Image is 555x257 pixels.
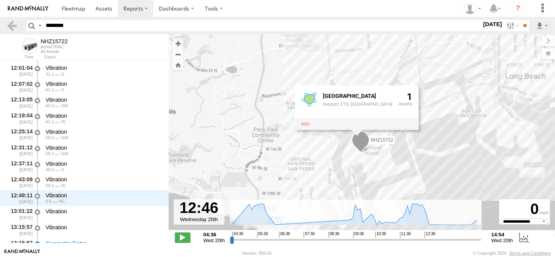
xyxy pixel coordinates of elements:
[482,20,503,28] label: [DATE]
[6,239,34,253] div: 13:15:57 [DATE]
[6,143,34,158] div: 12:31:12 [DATE]
[503,20,520,31] label: Search Filter Options
[461,3,484,14] div: Zulema McIntosch
[232,232,243,238] span: 04:36
[46,224,161,231] div: Vibration
[41,44,68,49] div: ActiveTRAC
[242,251,272,255] div: Version: 306.00
[46,151,60,156] span: 59.7
[6,79,34,94] div: 12:07:02 [DATE]
[46,72,60,76] span: 31.1
[6,95,34,110] div: 12:13:05 [DATE]
[6,223,34,237] div: 13:15:57 [DATE]
[279,232,290,238] span: 06:36
[61,119,65,124] span: Heading: 270
[4,249,40,257] a: Visit our Website
[6,55,34,59] div: Time
[473,251,551,255] div: © Copyright 2025 -
[509,251,551,255] a: Terms and Conditions
[203,238,225,243] span: Wed 20th Aug 2025
[323,102,393,107] div: Everport, ETS, [GEOGRAPHIC_DATA]
[61,103,68,108] span: Heading: 243
[61,151,68,156] span: Heading: 313
[6,64,34,78] div: 12:01:04 [DATE]
[512,2,524,15] i: ?
[46,144,161,151] div: Vibration
[375,232,386,238] span: 10:36
[46,128,161,135] div: Vibration
[46,64,161,71] div: Vibration
[173,60,183,70] button: Zoom Home
[353,232,364,238] span: 09:36
[46,176,161,183] div: Vibration
[6,20,18,31] a: Back to previous Page
[46,240,161,247] div: Geometry Enter
[59,199,65,204] span: Heading: 67
[37,20,43,31] label: Search Query
[44,55,169,59] div: Event
[61,183,65,188] span: Heading: 281
[46,87,60,92] span: 62.1
[6,191,34,205] div: 12:49:11 [DATE]
[61,87,64,92] span: Heading: 181
[425,232,436,238] span: 12:36
[61,72,64,76] span: Heading: 179
[173,38,183,49] button: Zoom in
[61,167,64,172] span: Heading: 181
[41,49,68,54] div: All Assets
[46,119,60,124] span: 62.1
[371,137,393,142] span: NHZ15722
[46,135,60,140] span: 56.5
[8,6,48,11] img: rand-logo.svg
[257,232,268,238] span: 05:36
[6,127,34,142] div: 12:25:14 [DATE]
[399,92,413,117] div: 1
[6,111,34,126] div: 12:19:04 [DATE]
[61,135,68,140] span: Heading: 311
[173,49,183,60] button: Zoom out
[535,20,549,31] label: Export results as...
[301,121,310,127] a: View fence details
[46,103,60,108] span: 60.9
[46,96,161,103] div: Vibration
[46,199,58,204] span: 0.6
[500,200,549,218] div: 0
[46,192,161,199] div: Vibration
[6,159,34,174] div: 12:37:11 [DATE]
[46,208,161,215] div: Vibration
[323,93,393,99] div: Fence Name - Everport Terminal
[304,232,315,238] span: 07:36
[6,207,34,221] div: 13:01:22 [DATE]
[400,232,411,238] span: 11:36
[491,232,513,238] strong: 14:54
[203,232,225,238] strong: 04:36
[329,232,340,238] span: 08:36
[175,232,190,243] label: Play/Stop
[46,160,161,167] div: Vibration
[46,167,60,172] span: 48.5
[46,183,60,188] span: 29.2
[46,112,161,119] div: Vibration
[491,238,513,243] span: Wed 20th Aug 2025
[41,38,68,44] div: NHZ15722 - View Asset History
[6,175,34,190] div: 12:43:09 [DATE]
[46,80,161,87] div: Vibration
